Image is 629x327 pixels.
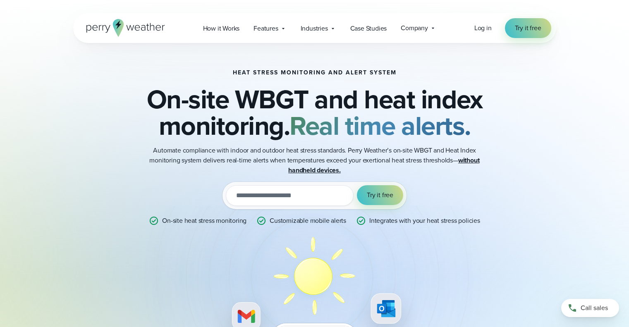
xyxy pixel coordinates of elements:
[196,20,247,37] a: How it Works
[254,24,278,33] span: Features
[581,303,608,313] span: Call sales
[115,86,515,139] h2: On-site WBGT and heat index monitoring.
[515,23,541,33] span: Try it free
[203,24,240,33] span: How it Works
[301,24,328,33] span: Industries
[289,106,471,145] strong: Real time alerts.
[350,24,387,33] span: Case Studies
[288,155,479,175] strong: without handheld devices.
[233,69,397,76] h1: Heat Stress Monitoring and Alert System
[369,216,480,226] p: Integrates with your heat stress policies
[561,299,619,317] a: Call sales
[474,23,492,33] a: Log in
[343,20,394,37] a: Case Studies
[162,216,246,226] p: On-site heat stress monitoring
[505,18,551,38] a: Try it free
[367,190,393,200] span: Try it free
[357,185,403,205] button: Try it free
[401,23,428,33] span: Company
[149,146,480,175] p: Automate compliance with indoor and outdoor heat stress standards. Perry Weather’s on-site WBGT a...
[270,216,346,226] p: Customizable mobile alerts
